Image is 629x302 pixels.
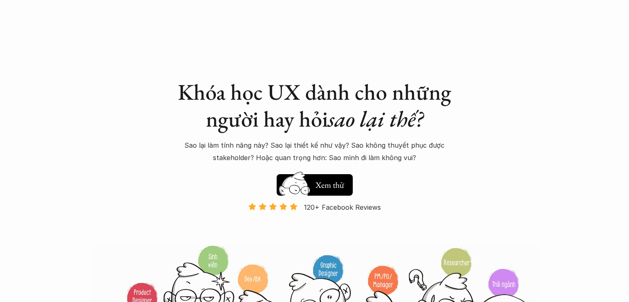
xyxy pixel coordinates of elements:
[170,79,459,132] h1: Khóa học UX dành cho những người hay hỏi
[241,202,388,244] a: 120+ Facebook Reviews
[304,201,381,213] p: 120+ Facebook Reviews
[316,179,344,191] h5: Xem thử
[174,139,455,164] p: Sao lại làm tính năng này? Sao lại thiết kế như vậy? Sao không thuyết phục được stakeholder? Hoặc...
[328,104,423,133] em: sao lại thế?
[277,170,353,196] a: Xem thử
